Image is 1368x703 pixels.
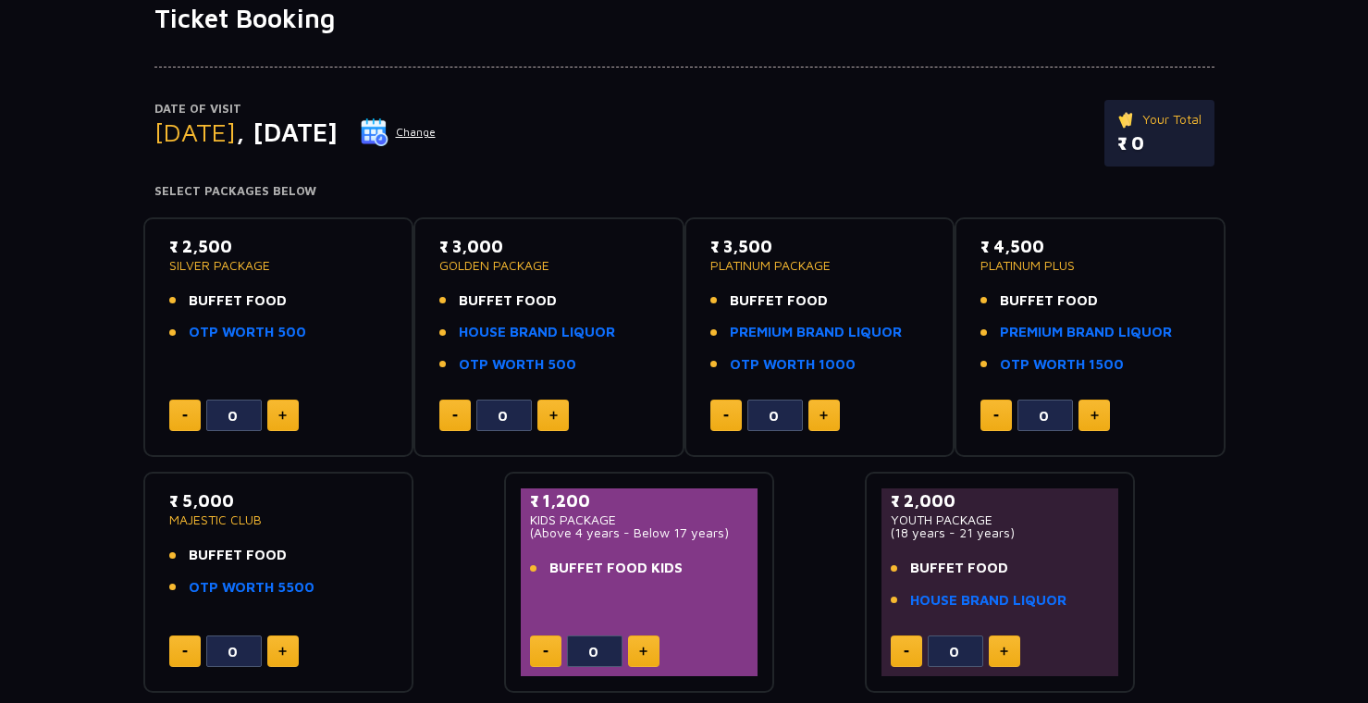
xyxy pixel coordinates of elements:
[182,650,188,653] img: minus
[278,647,287,656] img: plus
[530,513,749,526] p: KIDS PACKAGE
[236,117,338,147] span: , [DATE]
[169,234,388,259] p: ₹ 2,500
[543,650,548,653] img: minus
[980,234,1200,259] p: ₹ 4,500
[189,322,306,343] a: OTP WORTH 500
[189,290,287,312] span: BUFFET FOOD
[891,513,1110,526] p: YOUTH PACKAGE
[549,411,558,420] img: plus
[452,414,458,417] img: minus
[549,558,683,579] span: BUFFET FOOD KIDS
[154,100,437,118] p: Date of Visit
[459,322,615,343] a: HOUSE BRAND LIQUOR
[723,414,729,417] img: minus
[1000,322,1172,343] a: PREMIUM BRAND LIQUOR
[993,414,999,417] img: minus
[154,184,1214,199] h4: Select Packages Below
[891,488,1110,513] p: ₹ 2,000
[1000,290,1098,312] span: BUFFET FOOD
[459,354,576,376] a: OTP WORTH 500
[980,259,1200,272] p: PLATINUM PLUS
[169,488,388,513] p: ₹ 5,000
[910,558,1008,579] span: BUFFET FOOD
[904,650,909,653] img: minus
[1117,129,1202,157] p: ₹ 0
[639,647,647,656] img: plus
[730,322,902,343] a: PREMIUM BRAND LIQUOR
[189,545,287,566] span: BUFFET FOOD
[169,259,388,272] p: SILVER PACKAGE
[730,290,828,312] span: BUFFET FOOD
[169,513,388,526] p: MAJESTIC CLUB
[530,526,749,539] p: (Above 4 years - Below 17 years)
[1091,411,1099,420] img: plus
[439,259,659,272] p: GOLDEN PACKAGE
[189,577,314,598] a: OTP WORTH 5500
[182,414,188,417] img: minus
[1117,109,1137,129] img: ticket
[730,354,856,376] a: OTP WORTH 1000
[910,590,1066,611] a: HOUSE BRAND LIQUOR
[1117,109,1202,129] p: Your Total
[459,290,557,312] span: BUFFET FOOD
[1000,647,1008,656] img: plus
[360,117,437,147] button: Change
[710,234,930,259] p: ₹ 3,500
[154,3,1214,34] h1: Ticket Booking
[710,259,930,272] p: PLATINUM PACKAGE
[891,526,1110,539] p: (18 years - 21 years)
[530,488,749,513] p: ₹ 1,200
[154,117,236,147] span: [DATE]
[439,234,659,259] p: ₹ 3,000
[1000,354,1124,376] a: OTP WORTH 1500
[278,411,287,420] img: plus
[820,411,828,420] img: plus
